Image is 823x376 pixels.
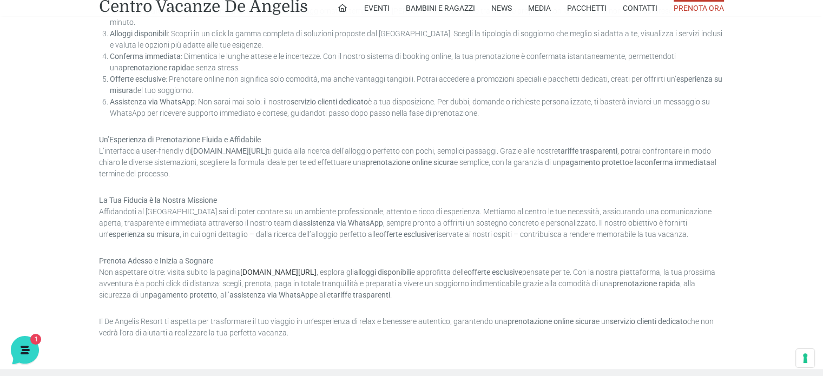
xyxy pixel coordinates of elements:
p: Non aspettare oltre: visita subito la pagina , esplora gli e approfitta delle pensate per te. Con... [99,255,724,301]
strong: La Tua Fiducia è la Nostra Missione [99,196,217,205]
strong: servizio clienti dedicato [291,97,368,106]
li: : Tutti i costi sono chiaramente indicati e aggiornati in tempo reale. [PERSON_NAME] scegliere tr... [110,5,724,28]
li: : Dimentica le lunghe attese e le incertezze. Con il nostro sistema di booking online, la tua pre... [110,51,724,74]
strong: alloggi disponibili [354,268,411,276]
strong: assistenza via WhatsApp [299,219,383,227]
button: Inizia una conversazione [17,136,199,158]
span: 1 [108,275,116,283]
p: L’interfaccia user-friendly di ti guida alla ricerca dell’alloggio perfetto con pochi, semplici p... [99,134,724,180]
p: La nostra missione è rendere la tua esperienza straordinaria! [9,48,182,69]
span: Inizia una conversazione [70,143,160,151]
button: Home [9,276,75,301]
strong: tariffe trasparenti [558,147,617,155]
input: Cerca un articolo... [24,203,177,214]
strong: assistenza via WhatsApp [229,291,314,299]
strong: prenotazione rapida [613,279,680,288]
p: 4 min fa [174,104,199,114]
strong: prenotazione rapida [123,63,190,72]
strong: esperienza su misura [110,75,722,95]
strong: pagamento protetto [561,158,629,167]
strong: Offerte esclusive [110,75,166,83]
strong: offerte esclusive [379,230,434,239]
p: Ciao! Benvenuto al [GEOGRAPHIC_DATA]! Come posso aiutarti! [45,117,168,128]
p: Home [32,292,51,301]
strong: [DOMAIN_NAME][URL] [191,147,267,155]
strong: conferma immediata [641,158,710,167]
strong: Alloggi disponibili [110,29,168,38]
strong: Conferma immediata [110,52,181,61]
span: Trova una risposta [17,180,84,188]
li: : Prenotare online non significa solo comodità, ma anche vantaggi tangibili. Potrai accedere a pr... [110,74,724,96]
button: Aiuto [141,276,208,301]
strong: prenotazione online sicura [508,317,596,326]
strong: esperienza su misura [109,230,180,239]
p: Aiuto [167,292,182,301]
iframe: Customerly Messenger Launcher [9,334,41,366]
p: Il De Angelis Resort ti aspetta per trasformare il tuo viaggio in un’esperienza di relax e beness... [99,316,724,339]
strong: Un’Esperienza di Prenotazione Fluida e Affidabile [99,135,261,144]
img: light [17,105,39,127]
button: 1Messaggi [75,276,142,301]
a: [PERSON_NAME]Ciao! Benvenuto al [GEOGRAPHIC_DATA]! Come posso aiutarti!4 min fa1 [13,100,203,132]
li: : Non sarai mai solo: il nostro è a tua disposizione. Per dubbi, domande o richieste personalizza... [110,96,724,119]
span: Le tue conversazioni [17,87,92,95]
a: Apri Centro Assistenza [115,180,199,188]
strong: prenotazione online sicura [366,158,454,167]
a: [DOMAIN_NAME][URL] [240,268,317,276]
a: [DEMOGRAPHIC_DATA] tutto [96,87,199,95]
strong: offerte esclusive [468,268,522,276]
strong: servizio clienti dedicato [610,317,687,326]
strong: tariffe trasparenti [331,291,390,299]
p: Messaggi [94,292,123,301]
strong: Assistenza via WhatsApp [110,97,195,106]
span: [PERSON_NAME] [45,104,168,115]
button: Le tue preferenze relative al consenso per le tecnologie di tracciamento [796,349,814,367]
strong: pagamento protetto [149,291,217,299]
h2: Ciao da De Angelis Resort 👋 [9,9,182,43]
li: : Scopri in un click la gamma completa di soluzioni proposte dal [GEOGRAPHIC_DATA]. Scegli la tip... [110,28,724,51]
span: 1 [188,117,199,128]
strong: Prenota Adesso e Inizia a Sognare [99,256,213,265]
p: Affidandoti al [GEOGRAPHIC_DATA] sai di poter contare su un ambiente professionale, attento e ric... [99,195,724,240]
